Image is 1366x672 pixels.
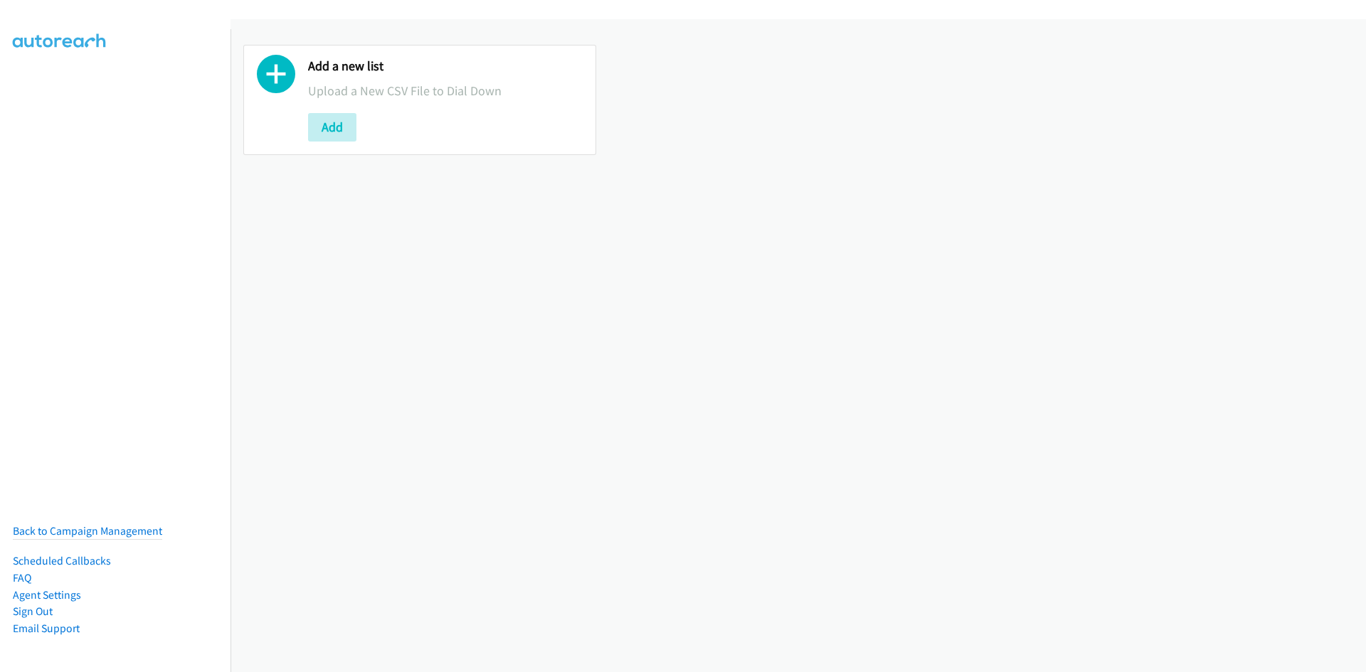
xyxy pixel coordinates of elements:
[308,58,583,75] h2: Add a new list
[13,622,80,635] a: Email Support
[1325,279,1366,393] iframe: Resource Center
[13,524,162,538] a: Back to Campaign Management
[13,588,81,602] a: Agent Settings
[13,571,31,585] a: FAQ
[308,81,583,100] p: Upload a New CSV File to Dial Down
[1246,610,1355,661] iframe: Checklist
[13,554,111,567] a: Scheduled Callbacks
[308,113,356,142] button: Add
[13,604,53,618] a: Sign Out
